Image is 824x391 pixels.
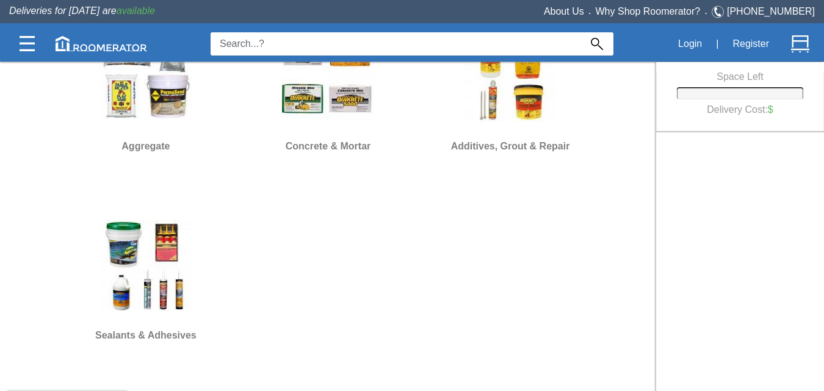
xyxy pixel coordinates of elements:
[60,328,233,343] h6: Sealants & Adhesives
[768,104,773,115] label: $
[544,6,584,16] a: About Us
[700,10,712,16] span: •
[56,36,147,51] img: roomerator-logo.svg
[20,36,35,51] img: Categories.svg
[424,138,597,154] h6: Additives, Grout & Repair
[596,6,701,16] a: Why Shop Roomerator?
[9,5,155,16] span: Deliveries for [DATE] are
[60,138,233,154] h6: Aggregate
[709,30,726,57] div: |
[242,138,414,154] h6: Concrete & Mortar
[100,30,192,122] img: CMC_Aggregate.jpg
[584,10,596,16] span: •
[671,31,709,57] button: Login
[712,4,727,20] img: Telephone.svg
[727,6,815,16] a: [PHONE_NUMBER]
[726,31,776,57] button: Register
[282,30,374,122] img: CMC_C&M.jpg
[686,99,793,120] h6: Delivery Cost:
[211,32,580,56] input: Search...?
[591,38,603,50] img: Search_Icon.svg
[117,5,155,16] span: available
[677,71,803,82] h6: Space Left
[791,35,809,53] img: Cart.svg
[464,30,556,122] img: CMC_AG&R.jpg
[100,220,192,311] img: CMC_S&A.jpg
